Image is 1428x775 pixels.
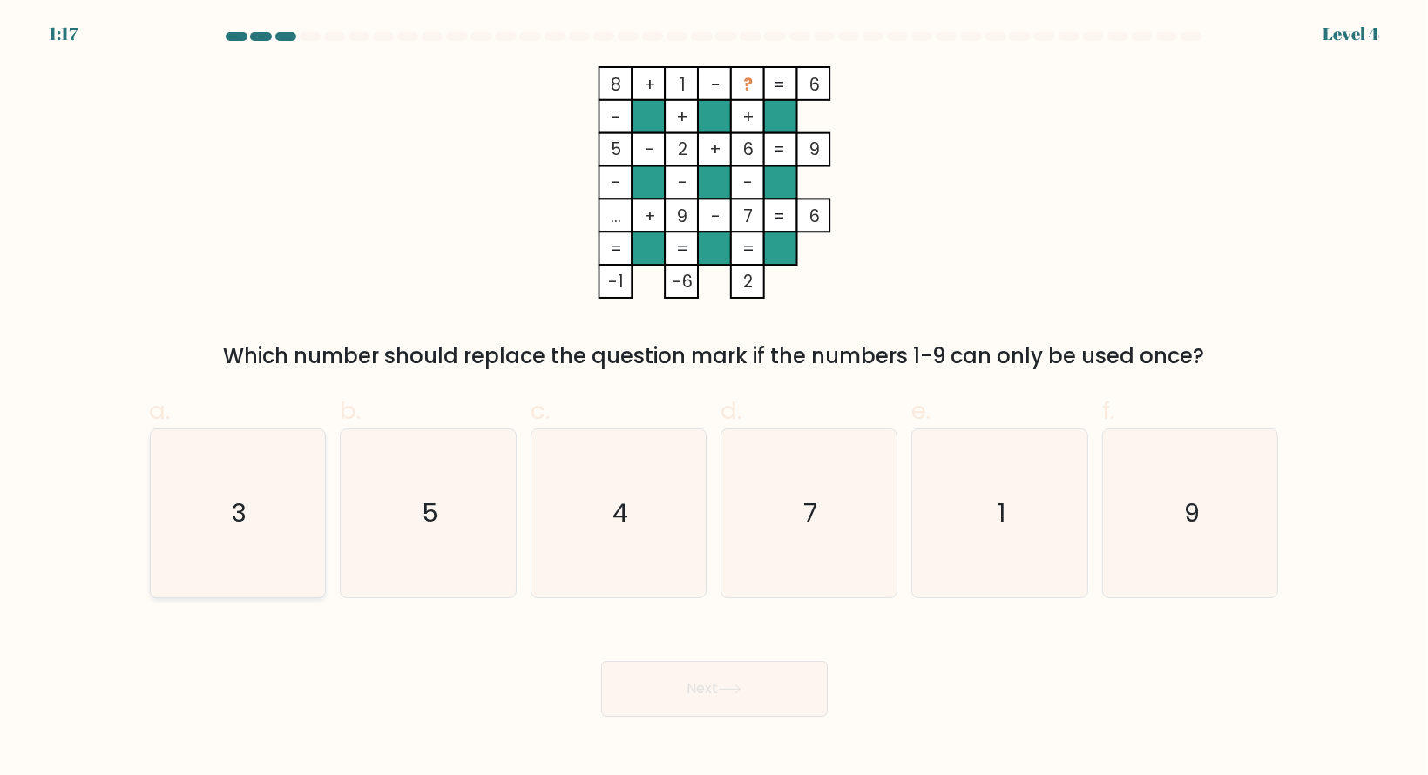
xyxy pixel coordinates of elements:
div: Which number should replace the question mark if the numbers 1-9 can only be used once? [160,340,1269,372]
tspan: - [645,138,654,161]
tspan: 6 [809,205,820,228]
tspan: + [644,205,656,228]
tspan: - [677,171,687,194]
button: Next [601,661,828,717]
span: b. [340,394,361,428]
text: 5 [422,496,438,531]
tspan: 7 [743,205,753,228]
tspan: 9 [677,205,687,228]
tspan: + [709,138,721,161]
text: 1 [998,496,1005,531]
tspan: + [676,105,688,129]
span: e. [911,394,931,428]
tspan: = [676,237,688,260]
tspan: 1 [679,73,685,97]
text: 9 [1184,496,1200,531]
tspan: 5 [611,138,621,161]
tspan: 9 [809,138,820,161]
tspan: 6 [809,73,820,97]
tspan: - [710,73,720,97]
tspan: = [773,73,785,97]
tspan: 2 [743,270,753,293]
text: 3 [232,496,247,531]
span: a. [150,394,171,428]
tspan: ... [611,205,621,228]
tspan: = [742,237,755,260]
tspan: ? [743,73,753,97]
tspan: = [610,237,622,260]
text: 4 [612,496,628,531]
tspan: + [644,73,656,97]
tspan: - [710,205,720,228]
tspan: = [773,138,785,161]
tspan: - [611,171,620,194]
text: 7 [804,496,818,531]
tspan: + [742,105,755,129]
tspan: 8 [611,73,621,97]
span: d. [721,394,741,428]
tspan: = [773,205,785,228]
span: f. [1102,394,1114,428]
div: Level 4 [1323,21,1379,47]
tspan: - [611,105,620,129]
span: c. [531,394,550,428]
tspan: - [743,171,753,194]
tspan: 2 [677,138,687,161]
div: 1:17 [49,21,78,47]
tspan: -6 [672,270,692,293]
tspan: 6 [743,138,754,161]
tspan: -1 [608,270,624,293]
